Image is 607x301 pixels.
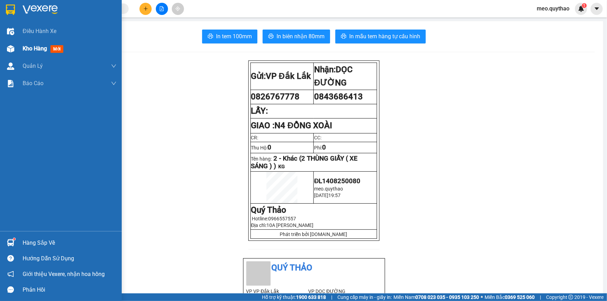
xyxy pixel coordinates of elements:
[341,33,346,40] span: printer
[59,36,70,43] span: DĐ:
[59,32,89,69] span: N4 ĐỒNG XOÀI
[59,6,108,23] div: DỌC ĐƯỜNG
[268,33,274,40] span: printer
[335,30,426,43] button: printerIn mẫu tem hàng tự cấu hình
[262,293,326,301] span: Hỗ trợ kỹ thuật:
[251,121,332,130] strong: GIAO :
[59,7,76,14] span: Nhận:
[314,133,377,142] td: CC:
[252,216,296,221] span: Hotline:
[251,155,376,170] p: Tên hàng:
[159,6,164,11] span: file-add
[250,230,377,239] td: Phát triển bởi [DOMAIN_NAME]
[531,4,575,13] span: meo.quythao
[7,271,14,277] span: notification
[415,294,479,300] strong: 0708 023 035 - 0935 103 250
[251,205,287,215] strong: Quý Thảo
[267,222,314,228] span: 10A [PERSON_NAME]
[6,5,15,15] img: logo-vxr
[314,92,363,101] span: 0843686413
[251,222,314,228] span: Địa chỉ:
[23,285,117,295] div: Phản hồi
[59,23,108,32] div: 0843686413
[6,6,55,23] div: VP Đắk Lắk
[216,32,252,41] span: In tem 100mm
[23,79,43,88] span: Báo cáo
[505,294,535,300] strong: 0369 525 060
[143,6,148,11] span: plus
[481,296,483,299] span: ⚪️
[568,295,573,300] span: copyright
[540,293,541,301] span: |
[322,144,326,151] span: 0
[250,142,314,153] td: Thu Hộ:
[23,27,56,35] span: Điều hành xe
[591,3,603,15] button: caret-down
[314,142,377,153] td: Phí:
[23,45,47,52] span: Kho hàng
[7,45,14,52] img: warehouse-icon
[111,81,117,86] span: down
[175,6,180,11] span: aim
[246,287,309,295] li: VP VP Đắk Lắk
[314,186,343,192] span: meo.quythao
[485,293,535,301] span: Miền Bắc
[263,30,330,43] button: printerIn biên nhận 80mm
[139,3,152,15] button: plus
[268,144,272,151] span: 0
[172,3,184,15] button: aim
[279,164,285,169] span: KG
[251,92,300,101] span: 0826767778
[23,62,43,70] span: Quản Lý
[111,63,117,69] span: down
[246,261,382,275] li: Quý Thảo
[269,216,296,221] span: 0966557557
[393,293,479,301] span: Miền Nam
[314,65,353,88] span: DỌC ĐƯỜNG
[7,80,14,87] img: solution-icon
[156,3,168,15] button: file-add
[250,133,314,142] td: CR:
[583,3,585,8] span: 1
[251,106,268,116] strong: LẤY:
[314,193,328,198] span: [DATE]
[275,121,332,130] span: N4 ĐỒNG XOÀI
[208,33,213,40] span: printer
[328,193,341,198] span: 19:57
[331,293,332,301] span: |
[7,286,14,293] span: message
[7,28,14,35] img: warehouse-icon
[594,6,600,12] span: caret-down
[6,7,17,14] span: Gửi:
[314,65,353,88] strong: Nhận:
[7,255,14,262] span: question-circle
[251,71,311,81] strong: Gửi:
[296,294,326,300] strong: 1900 633 818
[23,253,117,264] div: Hướng dẫn sử dụng
[308,287,370,295] li: VP DỌC ĐƯỜNG
[314,177,360,185] span: ĐL1408250080
[277,32,325,41] span: In biên nhận 80mm
[50,45,63,53] span: mới
[7,63,14,70] img: warehouse-icon
[23,238,117,248] div: Hàng sắp về
[202,30,257,43] button: printerIn tem 100mm
[349,32,420,41] span: In mẫu tem hàng tự cấu hình
[7,239,14,246] img: warehouse-icon
[337,293,392,301] span: Cung cấp máy in - giấy in:
[6,23,55,32] div: 0826767778
[251,155,358,170] span: 2 - Khác (2 THÙNG GIẤY ( XE SÁNG ) )
[13,238,15,240] sup: 1
[266,71,311,81] span: VP Đắk Lắk
[582,3,587,8] sup: 1
[23,270,105,278] span: Giới thiệu Vexere, nhận hoa hồng
[578,6,584,12] img: icon-new-feature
